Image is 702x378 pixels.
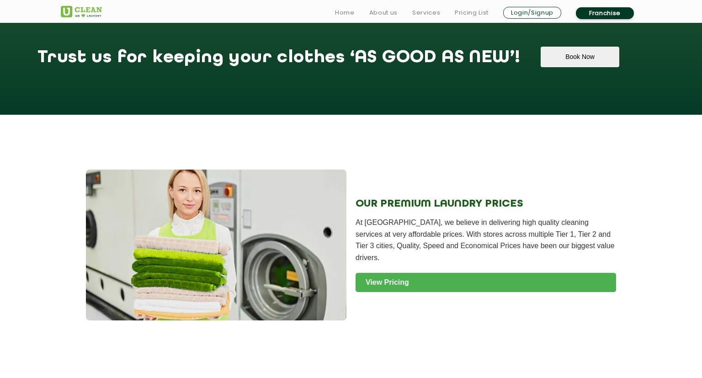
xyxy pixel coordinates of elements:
a: Services [412,7,440,18]
a: About us [369,7,398,18]
a: Login/Signup [503,7,561,19]
img: Premium Laundry Service [86,170,346,320]
h1: Trust us for keeping your clothes ‘AS GOOD AS NEW’! [37,47,520,77]
img: UClean Laundry and Dry Cleaning [61,6,102,17]
button: Book Now [541,47,619,67]
a: Franchise [576,7,634,19]
p: At [GEOGRAPHIC_DATA], we believe in delivering high quality cleaning services at very affordable ... [356,217,616,263]
a: Home [335,7,355,18]
a: Pricing List [455,7,489,18]
h2: OUR PREMIUM LAUNDRY PRICES [356,198,616,210]
a: View Pricing [356,273,616,292]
